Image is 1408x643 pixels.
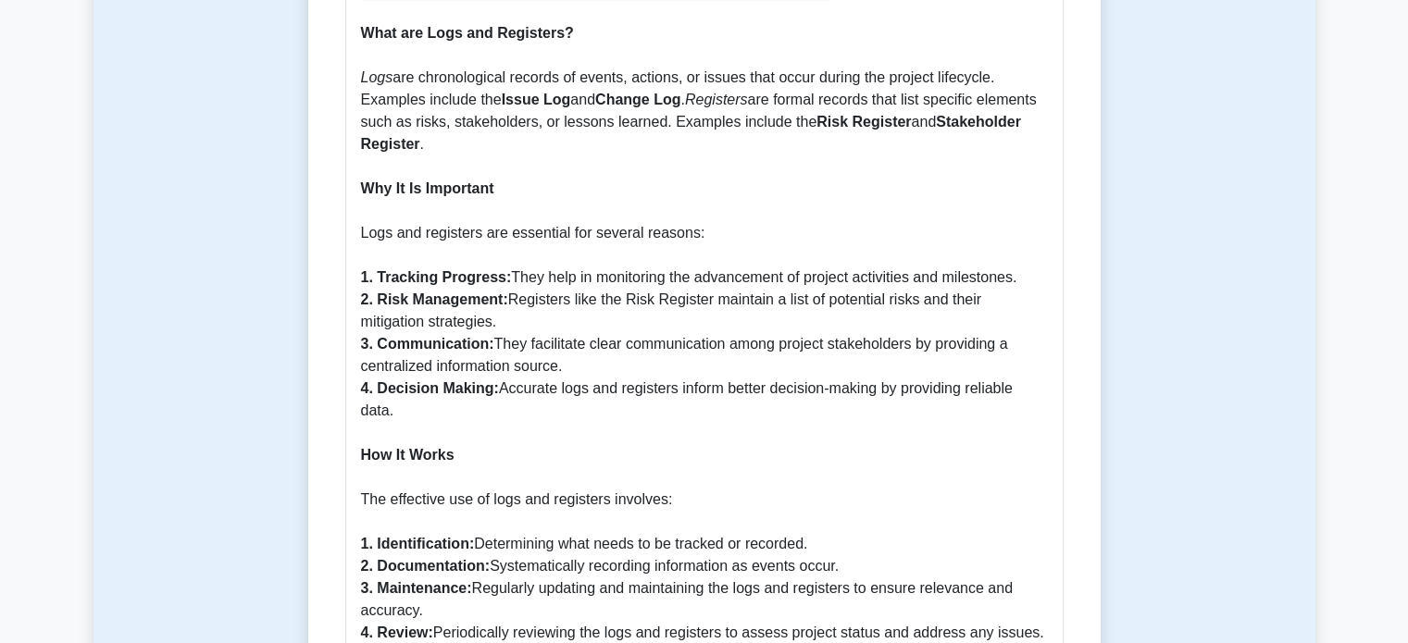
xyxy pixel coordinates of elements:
strong: What are Logs and Registers? [361,25,574,41]
strong: Issue Log [502,92,571,107]
em: Logs [361,69,393,85]
strong: 1. Tracking Progress: [361,269,512,285]
strong: Risk Register [816,114,911,130]
strong: 3. Communication: [361,336,494,352]
strong: 1. Identification: [361,536,475,551]
em: Registers [685,92,748,107]
strong: 2. Risk Management: [361,291,508,307]
strong: 3. Maintenance: [361,580,472,596]
strong: 4. Decision Making: [361,380,499,396]
strong: How It Works [361,447,455,463]
strong: Change Log [595,92,680,107]
strong: Why It Is Important [361,180,494,196]
strong: 2. Documentation: [361,558,491,574]
strong: 4. Review: [361,624,433,640]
